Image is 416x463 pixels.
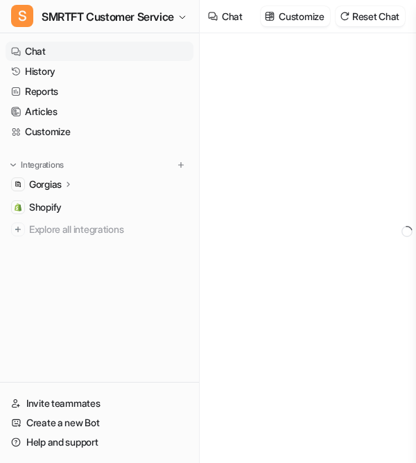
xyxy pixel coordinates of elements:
[6,158,68,172] button: Integrations
[222,9,243,24] div: Chat
[29,200,62,214] span: Shopify
[336,6,405,26] button: Reset Chat
[8,160,18,170] img: expand menu
[261,6,329,26] button: Customize
[6,62,193,81] a: History
[6,433,193,452] a: Help and support
[42,7,174,26] span: SMRTFT Customer Service
[6,102,193,121] a: Articles
[6,42,193,61] a: Chat
[6,394,193,413] a: Invite teammates
[176,160,186,170] img: menu_add.svg
[6,122,193,141] a: Customize
[6,82,193,101] a: Reports
[340,11,349,21] img: reset
[11,5,33,27] span: S
[6,198,193,217] a: ShopifyShopify
[14,180,22,189] img: Gorgias
[265,11,275,21] img: customize
[6,413,193,433] a: Create a new Bot
[14,203,22,211] img: Shopify
[6,220,193,239] a: Explore all integrations
[29,218,188,241] span: Explore all integrations
[29,177,62,191] p: Gorgias
[11,222,25,236] img: explore all integrations
[279,9,324,24] p: Customize
[21,159,64,171] p: Integrations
